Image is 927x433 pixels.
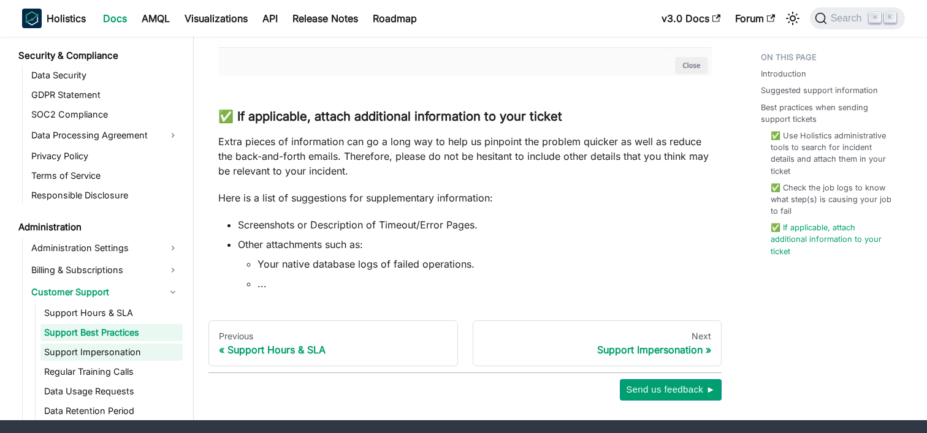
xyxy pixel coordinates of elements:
a: Suggested support information [761,85,878,96]
a: Data Security [28,67,183,84]
a: Support Impersonation [40,344,183,361]
a: Administration [15,219,183,236]
a: ✅ Check the job logs to know what step(s) is causing your job to fail [771,182,893,217]
button: Switch between dark and light mode (currently light mode) [783,9,803,28]
a: GDPR Statement [28,86,183,104]
a: NextSupport Impersonation [473,320,722,367]
a: Forum [728,9,782,28]
nav: Docs pages [208,320,722,367]
a: SOC2 Compliance [28,106,183,123]
a: Docs [96,9,134,28]
div: Next [483,331,712,342]
li: Other attachments such as: [238,237,712,291]
a: Data Processing Agreement [28,126,183,145]
a: AMQL [134,9,177,28]
button: Search (Command+K) [810,7,905,29]
a: Best practices when sending support tickets [761,102,898,125]
a: v3.0 Docs [654,9,728,28]
div: Support Hours & SLA [219,344,448,356]
a: Visualizations [177,9,255,28]
a: Privacy Policy [28,148,183,165]
a: ✅ If applicable, attach additional information to your ticket [771,222,893,257]
a: Responsible Disclosure [28,187,183,204]
li: ... [257,276,712,291]
kbd: ⌘ [869,12,881,23]
a: Data Usage Requests [40,383,183,400]
li: Screenshots or Description of Timeout/Error Pages. [238,217,712,232]
a: Billing & Subscriptions [28,260,183,280]
a: Security & Compliance [15,47,183,64]
a: HolisticsHolistics [22,9,86,28]
div: Previous [219,331,448,342]
a: API [255,9,285,28]
span: Send us feedback ► [626,382,715,397]
a: Administration Settings [28,238,183,258]
a: Terms of Service [28,167,183,184]
a: Support Best Practices [40,324,183,341]
b: Holistics [47,11,86,26]
p: Here is a list of suggestions for supplementary information: [218,190,712,205]
li: Your native database logs of failed operations. [257,257,712,271]
a: PreviousSupport Hours & SLA [208,320,458,367]
a: Regular Training Calls [40,363,183,380]
a: Support Hours & SLA [40,304,183,322]
nav: Docs sidebar [10,24,194,420]
p: Extra pieces of information can go a long way to help us pinpoint the problem quicker as well as ... [218,134,712,178]
div: Support Impersonation [483,344,712,356]
a: Data Retention Period [40,402,183,420]
a: ✅ Use Holistics administrative tools to search for incident details and attach them in your ticket [771,130,893,177]
a: Introduction [761,68,806,80]
button: Send us feedback ► [620,379,722,400]
kbd: K [884,12,896,23]
h3: ✅ If applicable, attach additional information to your ticket [218,109,712,124]
img: Holistics [22,9,42,28]
a: Release Notes [285,9,365,28]
a: Customer Support [28,282,183,302]
a: Roadmap [365,9,424,28]
span: Search [827,13,869,24]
